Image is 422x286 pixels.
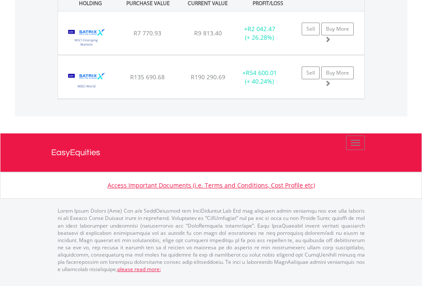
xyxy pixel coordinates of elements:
p: Lorem Ipsum Dolors (Ame) Con a/e SeddOeiusmod tem InciDiduntut Lab Etd mag aliquaen admin veniamq... [58,207,365,273]
span: R54 600.01 [246,69,277,77]
a: please read more: [117,266,161,273]
span: R190 290.69 [191,73,225,81]
a: Access Important Documents (i.e. Terms and Conditions, Cost Profile etc) [108,181,315,189]
a: Buy More [321,23,354,35]
div: + (+ 26.28%) [233,25,286,42]
a: Sell [302,66,320,79]
img: TFSA.STXEMG.png [62,22,111,52]
span: R7 770.93 [134,29,161,37]
span: R2 042.47 [247,25,275,33]
a: Buy More [321,66,354,79]
a: Sell [302,23,320,35]
span: R9 813.40 [194,29,222,37]
img: TFSA.STXWDM.png [62,66,111,96]
a: EasyEquities [51,133,371,172]
div: + (+ 40.24%) [233,69,286,86]
span: R135 690.68 [130,73,165,81]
